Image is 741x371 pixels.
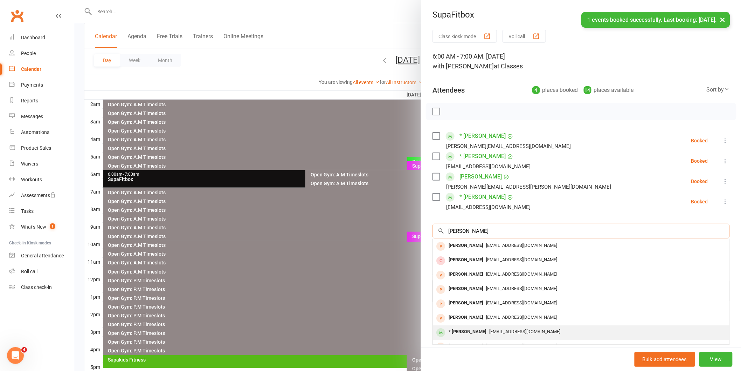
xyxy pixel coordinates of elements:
span: [EMAIL_ADDRESS][DOMAIN_NAME] [486,243,557,248]
a: Tasks [9,203,74,219]
div: prospect [436,271,445,279]
div: 1 events booked successfully. Last booking: [DATE]. [581,12,730,28]
a: Roll call [9,264,74,279]
a: Reports [9,93,74,109]
div: Assessments [21,193,56,198]
a: Payments [9,77,74,93]
span: [EMAIL_ADDRESS][DOMAIN_NAME] [486,343,557,349]
div: Attendees [432,85,465,95]
div: Booked [691,158,708,163]
div: Calendar [21,66,41,72]
a: Assessments [9,188,74,203]
div: Class check-in [21,284,52,290]
a: * [PERSON_NAME] [459,130,506,142]
div: What's New [21,224,46,230]
iframe: Intercom live chat [7,347,24,364]
div: places available [584,85,634,95]
a: * [PERSON_NAME] [459,151,506,162]
div: [PERSON_NAME] [446,284,486,294]
span: 4 [21,347,27,353]
div: 6:00 AM - 7:00 AM, [DATE] [432,52,730,71]
a: Messages [9,109,74,124]
button: Roll call [503,30,546,43]
button: Bulk add attendees [635,352,695,367]
span: with [PERSON_NAME] [432,62,494,70]
span: 1 [50,223,55,229]
a: People [9,46,74,61]
div: 14 [584,86,591,94]
a: Waivers [9,156,74,172]
a: Dashboard [9,30,74,46]
a: [PERSON_NAME] [459,171,502,182]
div: prospect [436,314,445,323]
div: General attendance [21,253,64,258]
a: Calendar [9,61,74,77]
div: places booked [532,85,578,95]
div: [PERSON_NAME][EMAIL_ADDRESS][DOMAIN_NAME] [446,142,571,151]
a: What's New1 [9,219,74,235]
span: [EMAIL_ADDRESS][DOMAIN_NAME] [486,257,557,262]
button: × [716,12,729,27]
a: Workouts [9,172,74,188]
button: View [699,352,733,367]
a: * [PERSON_NAME] [459,191,506,203]
div: [PERSON_NAME] [446,241,486,251]
div: [PERSON_NAME] [446,312,486,323]
div: [PERSON_NAME] [446,298,486,308]
div: [EMAIL_ADDRESS][DOMAIN_NAME] [446,203,531,212]
input: Search to add attendees [432,224,730,238]
span: at Classes [494,62,523,70]
div: * [PERSON_NAME] [446,327,489,337]
div: [PERSON_NAME] [446,269,486,279]
div: Workouts [21,177,42,182]
div: Roll call [21,269,37,274]
div: Messages [21,114,43,119]
div: [PERSON_NAME] [446,341,486,351]
span: [EMAIL_ADDRESS][DOMAIN_NAME] [486,315,557,320]
span: [EMAIL_ADDRESS][DOMAIN_NAME] [486,271,557,277]
div: Booked [691,179,708,184]
div: 4 [532,86,540,94]
a: Automations [9,124,74,140]
div: member [436,328,445,337]
div: prospect [436,242,445,251]
div: Waivers [21,161,38,167]
span: [EMAIL_ADDRESS][DOMAIN_NAME] [486,286,557,291]
div: Dashboard [21,35,45,40]
div: prospect [436,285,445,294]
button: Class kiosk mode [432,30,497,43]
div: Automations [21,129,49,135]
div: SupaFitbox [421,10,741,20]
a: General attendance kiosk mode [9,248,74,264]
div: [PERSON_NAME][EMAIL_ADDRESS][PERSON_NAME][DOMAIN_NAME] [446,182,611,191]
a: Product Sales [9,140,74,156]
span: [EMAIL_ADDRESS][DOMAIN_NAME] [489,329,560,334]
div: Reports [21,98,38,103]
div: People [21,50,36,56]
div: Booked [691,138,708,143]
a: Class kiosk mode [9,279,74,295]
div: Booked [691,199,708,204]
div: prospect [436,343,445,351]
div: Tasks [21,208,34,214]
div: Payments [21,82,43,88]
div: member [436,256,445,265]
a: Clubworx [8,7,26,25]
span: [EMAIL_ADDRESS][DOMAIN_NAME] [486,300,557,305]
div: [PERSON_NAME] [446,255,486,265]
div: [EMAIL_ADDRESS][DOMAIN_NAME] [446,162,531,171]
div: Product Sales [21,145,51,151]
div: Sort by [707,85,730,94]
div: prospect [436,299,445,308]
